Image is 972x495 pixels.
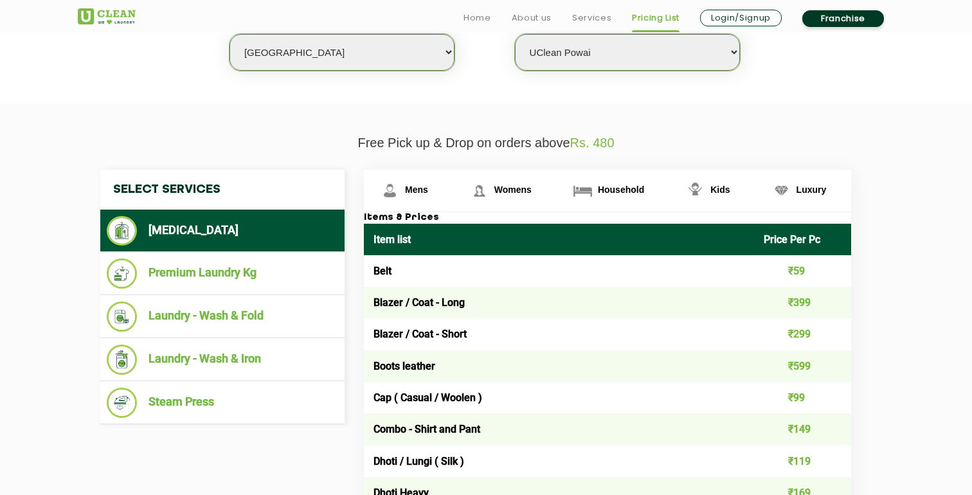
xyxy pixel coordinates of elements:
span: Womens [494,184,532,195]
p: Free Pick up & Drop on orders above [78,136,894,150]
a: Login/Signup [700,10,782,26]
td: Dhoti / Lungi ( Silk ) [364,445,754,476]
img: Mens [379,179,401,202]
li: Laundry - Wash & Fold [107,301,338,332]
li: [MEDICAL_DATA] [107,216,338,246]
th: Price Per Pc [754,224,852,255]
img: Household [571,179,594,202]
td: Combo - Shirt and Pant [364,413,754,445]
h3: Items & Prices [364,212,851,224]
td: Belt [364,255,754,287]
li: Laundry - Wash & Iron [107,345,338,375]
a: Franchise [802,10,884,27]
span: Rs. 480 [570,136,615,150]
img: Dry Cleaning [107,216,137,246]
a: About us [512,10,552,26]
img: Kids [684,179,706,202]
td: ₹99 [754,382,852,413]
img: Steam Press [107,388,137,418]
img: Womens [468,179,491,202]
td: ₹599 [754,350,852,382]
th: Item list [364,224,754,255]
img: UClean Laundry and Dry Cleaning [78,8,136,24]
td: ₹59 [754,255,852,287]
h4: Select Services [100,170,345,210]
td: ₹299 [754,318,852,350]
img: Laundry - Wash & Fold [107,301,137,332]
a: Pricing List [632,10,679,26]
td: Boots leather [364,350,754,382]
img: Premium Laundry Kg [107,258,137,289]
td: ₹119 [754,445,852,476]
td: Cap ( Casual / Woolen ) [364,382,754,413]
li: Steam Press [107,388,338,418]
span: Household [598,184,644,195]
img: Laundry - Wash & Iron [107,345,137,375]
li: Premium Laundry Kg [107,258,338,289]
td: Blazer / Coat - Long [364,287,754,318]
td: ₹149 [754,413,852,445]
span: Luxury [797,184,827,195]
a: Home [464,10,491,26]
img: Luxury [770,179,793,202]
span: Mens [405,184,428,195]
a: Services [572,10,611,26]
td: ₹399 [754,287,852,318]
td: Blazer / Coat - Short [364,318,754,350]
span: Kids [710,184,730,195]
